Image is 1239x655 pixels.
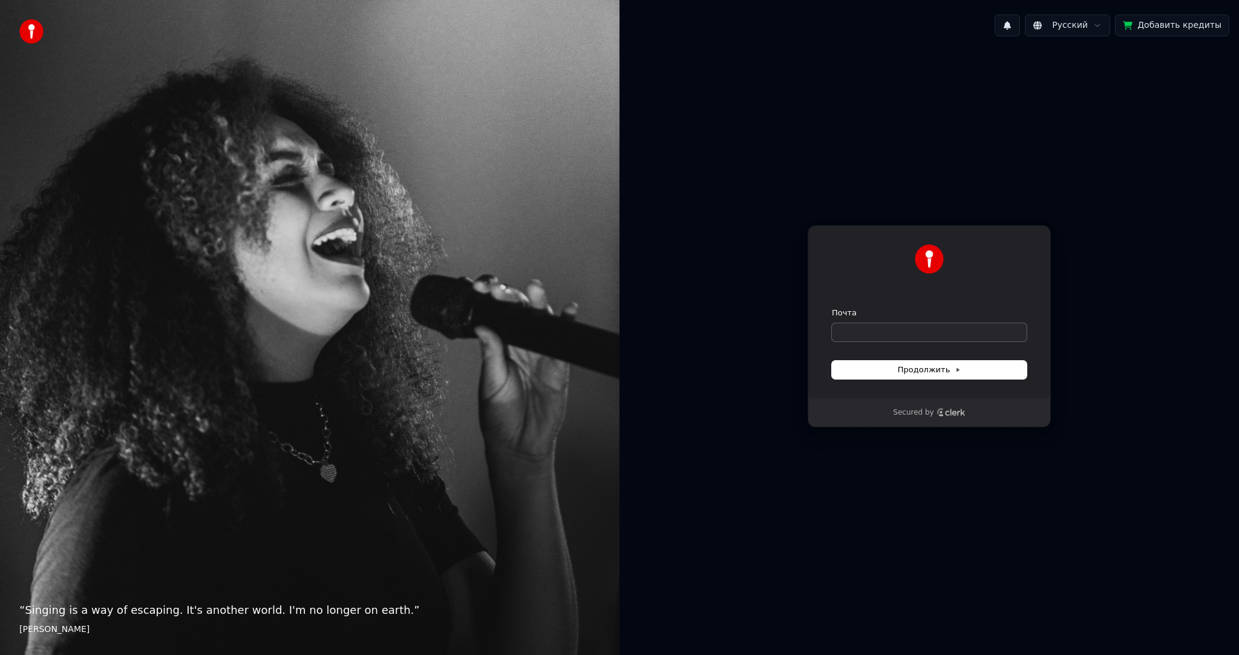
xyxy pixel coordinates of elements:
button: Добавить кредиты [1115,15,1229,36]
p: Secured by [893,408,933,418]
img: youka [19,19,44,44]
p: “ Singing is a way of escaping. It's another world. I'm no longer on earth. ” [19,602,600,619]
img: Youka [915,245,944,274]
a: Clerk logo [937,408,966,416]
button: Продолжить [832,361,1027,379]
footer: [PERSON_NAME] [19,624,600,636]
label: Почта [832,308,857,318]
span: Продолжить [898,364,961,375]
